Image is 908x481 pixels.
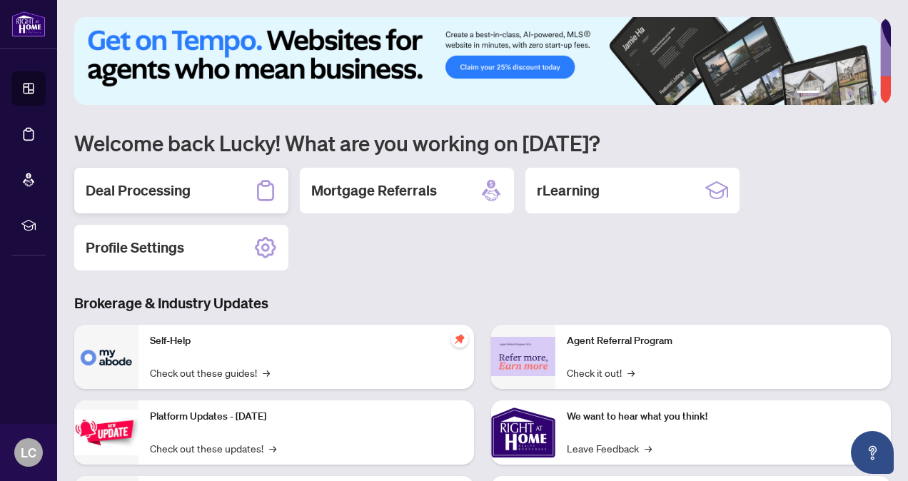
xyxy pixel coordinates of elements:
img: We want to hear what you think! [491,400,555,465]
img: Slide 0 [74,17,880,105]
h2: Deal Processing [86,181,191,201]
span: pushpin [451,330,468,348]
button: 5 [859,91,865,96]
button: 6 [871,91,877,96]
h2: Mortgage Referrals [311,181,437,201]
img: Self-Help [74,325,138,389]
img: Platform Updates - July 21, 2025 [74,410,138,455]
p: Platform Updates - [DATE] [150,409,463,425]
button: 2 [825,91,831,96]
img: Agent Referral Program [491,337,555,376]
p: We want to hear what you think! [567,409,879,425]
button: 4 [848,91,854,96]
button: 3 [837,91,842,96]
h3: Brokerage & Industry Updates [74,293,891,313]
a: Check out these guides!→ [150,365,270,380]
span: → [627,365,635,380]
h2: Profile Settings [86,238,184,258]
a: Leave Feedback→ [567,440,652,456]
span: → [645,440,652,456]
p: Agent Referral Program [567,333,879,349]
p: Self-Help [150,333,463,349]
h2: rLearning [537,181,600,201]
img: logo [11,11,46,37]
h1: Welcome back Lucky! What are you working on [DATE]? [74,129,891,156]
span: LC [21,442,36,462]
a: Check out these updates!→ [150,440,276,456]
button: Open asap [851,431,894,474]
span: → [263,365,270,380]
a: Check it out!→ [567,365,635,380]
span: → [269,440,276,456]
button: 1 [797,91,819,96]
